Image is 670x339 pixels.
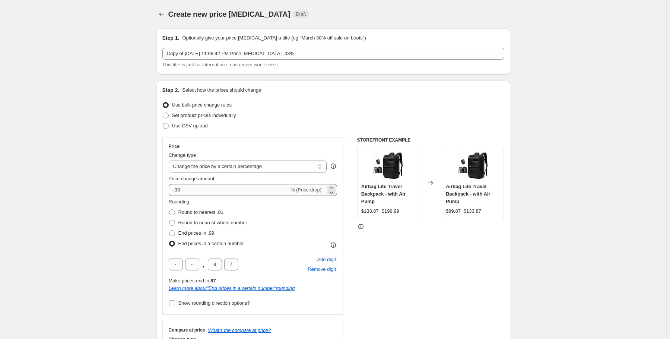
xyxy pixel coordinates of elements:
button: Add placeholder [316,255,337,264]
span: Show rounding direction options? [178,300,250,306]
h2: Step 2. [162,86,180,94]
span: Change type [169,152,196,158]
b: .87 [209,278,216,283]
div: help [330,162,337,170]
span: Round to nearest .01 [178,209,223,215]
span: Use bulk price change rules [172,102,232,108]
h3: Price [169,143,180,149]
p: Optionally give your price [MEDICAL_DATA] a title (eg "March 30% off sale on boots") [182,34,366,42]
div: $89.87 [446,207,461,215]
span: Price change amount [169,176,215,181]
span: Draft [296,11,306,17]
span: This title is just for internal use, customers won't see it [162,62,278,67]
button: Price change jobs [156,9,167,19]
input: ﹡ [224,259,238,270]
p: Select how the prices should change [182,86,261,94]
span: . [201,259,206,270]
span: Airbag Lite Travel Backpack - with Air Pump [361,184,406,204]
a: Learn more about"End prices in a certain number"rounding [169,285,295,291]
span: End prices in .99 [178,230,215,236]
h3: Compare at price [169,327,205,333]
span: Make prices end in [169,278,216,283]
strike: $199.99 [382,207,399,215]
i: Learn more about " End prices in a certain number " rounding [169,285,295,291]
span: Remove digit [308,266,336,273]
span: Use CSV upload [172,123,208,129]
img: airbag-lite-matt-black-with-air-pump-packlite-gear-3237634_80x.png [373,151,403,181]
h2: Step 1. [162,34,180,42]
button: What's the compare at price? [208,327,271,333]
span: Create new price [MEDICAL_DATA] [168,10,290,18]
input: -15 [169,184,289,196]
span: Set product prices individually [172,113,236,118]
h6: STOREFRONT EXAMPLE [357,137,504,143]
img: airbag-lite-matt-black-with-air-pump-packlite-gear-3237634_80x.png [458,151,488,181]
span: Add digit [317,256,336,263]
span: Airbag Lite Travel Backpack - with Air Pump [446,184,490,204]
button: Remove placeholder [307,264,337,274]
input: ﹡ [169,259,183,270]
div: $133.87 [361,207,379,215]
span: Rounding [169,199,190,205]
span: Round to nearest whole number [178,220,247,225]
input: ﹡ [208,259,222,270]
strike: $133.87 [464,207,481,215]
span: % (Price drop) [290,187,321,193]
input: 30% off holiday sale [162,48,504,60]
input: ﹡ [185,259,199,270]
span: End prices in a certain number [178,241,244,246]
